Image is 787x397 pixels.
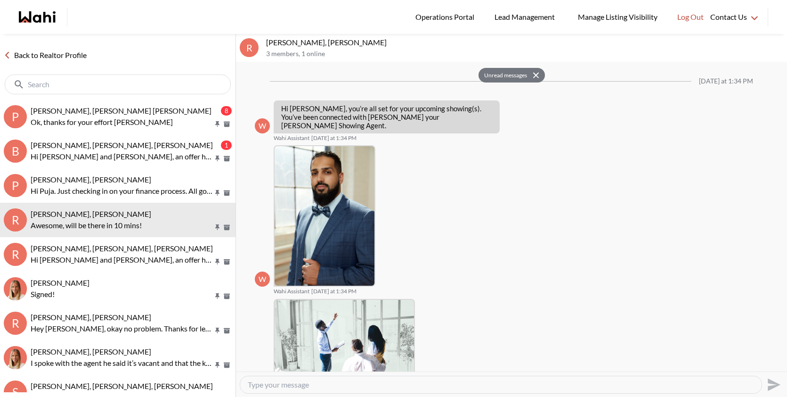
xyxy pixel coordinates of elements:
[4,243,27,266] div: R
[255,272,270,287] div: W
[213,223,222,232] button: Pin
[4,277,27,300] img: R
[699,77,753,85] div: [DATE] at 1:34 PM
[222,258,232,266] button: Archive
[31,313,151,322] span: [PERSON_NAME], [PERSON_NAME]
[4,105,27,128] div: P
[31,278,89,287] span: [PERSON_NAME]
[4,208,27,232] div: R
[274,134,309,142] span: Wahi Assistant
[479,68,530,83] button: Unread messages
[31,381,213,390] span: [PERSON_NAME], [PERSON_NAME], [PERSON_NAME]
[31,116,213,128] p: Ok, thanks for your effort [PERSON_NAME]
[248,380,754,389] textarea: Type your message
[222,189,232,197] button: Archive
[575,11,660,23] span: Manage Listing Visibility
[266,50,783,58] p: 3 members , 1 online
[31,151,213,162] p: Hi [PERSON_NAME] and [PERSON_NAME], an offer has been submitted for [STREET_ADDRESS]. If you’re s...
[31,185,213,197] p: Hi Puja. Just checking in on your finance process. All going well?
[222,223,232,232] button: Archive
[4,277,27,300] div: Ritu Gill, Michelle
[221,106,232,116] div: 8
[4,174,27,197] div: P
[31,244,213,253] span: [PERSON_NAME], [PERSON_NAME], [PERSON_NAME]
[255,118,270,133] div: W
[4,346,27,369] img: T
[275,300,414,373] img: Home Showing Checklist | Wahi
[213,327,222,335] button: Pin
[222,120,232,128] button: Archive
[28,80,210,89] input: Search
[4,140,27,163] div: B
[31,357,213,369] p: I spoke with the agent he said it’s vacant and that the key is for the door not the bolt. It is v...
[31,254,213,265] p: Hi [PERSON_NAME] and [PERSON_NAME], an offer has been submitted for [STREET_ADDRESS][PERSON_NAME]...
[31,106,211,115] span: [PERSON_NAME], [PERSON_NAME] [PERSON_NAME]
[311,134,357,142] time: 2025-10-06T17:34:38.408Z
[4,312,27,335] div: R
[4,346,27,369] div: Tanya Fita, Michelle
[222,327,232,335] button: Archive
[266,38,783,47] p: [PERSON_NAME], [PERSON_NAME]
[31,220,213,231] p: Awesome, will be there in 10 mins!
[31,289,213,300] p: Signed!
[213,120,222,128] button: Pin
[762,374,783,395] button: Send
[213,258,222,266] button: Pin
[31,175,151,184] span: [PERSON_NAME], [PERSON_NAME]
[19,11,56,23] a: Wahi homepage
[274,288,309,295] span: Wahi Assistant
[222,292,232,300] button: Archive
[240,38,259,57] div: R
[281,104,492,130] p: Hi [PERSON_NAME], you’re all set for your upcoming showing(s). You’ve been connected with [PERSON...
[222,155,232,163] button: Archive
[495,11,558,23] span: Lead Management
[311,288,357,295] time: 2025-10-06T17:34:42.195Z
[275,146,374,286] img: f208448eb4cce2c3.jpeg
[31,323,213,334] p: Hey [PERSON_NAME], okay no problem. Thanks for letting us know. Please don't hesitate to reach ou...
[31,141,213,149] span: [PERSON_NAME], [PERSON_NAME], [PERSON_NAME]
[213,155,222,163] button: Pin
[222,361,232,369] button: Archive
[213,361,222,369] button: Pin
[213,189,222,197] button: Pin
[31,209,151,218] span: [PERSON_NAME], [PERSON_NAME]
[31,347,151,356] span: [PERSON_NAME], [PERSON_NAME]
[221,141,232,150] div: 1
[415,11,478,23] span: Operations Portal
[213,292,222,300] button: Pin
[677,11,704,23] span: Log Out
